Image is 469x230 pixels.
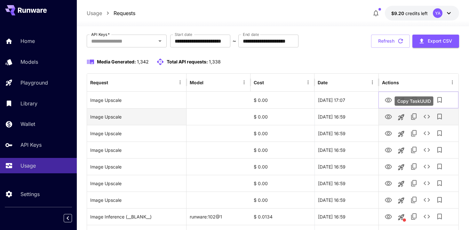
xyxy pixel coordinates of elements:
div: 01 Oct, 2025 16:59 [314,125,378,142]
button: Sort [204,78,213,87]
p: API Keys [20,141,42,149]
div: Request [90,80,108,85]
a: Requests [114,9,135,17]
div: Click to copy prompt [90,159,183,175]
button: View [382,177,395,190]
div: 01 Oct, 2025 16:59 [314,175,378,192]
button: Copy TaskUUID [408,110,420,123]
button: View [382,110,395,123]
div: 01 Oct, 2025 16:59 [314,158,378,175]
div: Click to copy prompt [90,92,183,108]
button: Add to library [433,127,446,140]
button: Add to library [433,110,446,123]
div: 01 Oct, 2025 16:59 [314,208,378,225]
button: Add to library [433,177,446,190]
p: Home [20,37,35,45]
button: Menu [304,78,313,87]
div: $9.1981 [391,10,428,17]
p: Playground [20,79,48,86]
div: $ 0.00 [250,108,314,125]
button: See details [420,210,433,223]
button: Launch in playground [395,194,408,207]
button: See details [420,144,433,156]
div: $ 0.00 [250,192,314,208]
button: Launch in playground [395,127,408,140]
button: Menu [448,78,457,87]
button: View [382,93,395,106]
button: Open [155,37,164,45]
div: $ 0.00 [250,158,314,175]
button: See details [420,110,433,123]
p: Library [20,100,37,107]
button: Launch in playground [395,144,408,157]
button: This request includes a reference image. Clicking this will load all other parameters, but for pr... [395,211,408,224]
span: 1,338 [209,59,221,64]
button: Add to library [433,210,446,223]
nav: breadcrumb [87,9,135,17]
div: Click to copy prompt [90,209,183,225]
button: Menu [368,78,377,87]
div: Cost [254,80,264,85]
div: $ 0.00 [250,92,314,108]
button: See details [420,193,433,206]
button: Sort [265,78,274,87]
p: Wallet [20,120,35,128]
button: Add to library [433,94,446,106]
button: Export CSV [412,35,459,48]
button: See details [420,127,433,140]
div: Model [190,80,203,85]
button: See details [420,94,433,106]
button: Copy TaskUUID [408,210,420,223]
button: Copy TaskUUID [408,144,420,156]
span: 1,342 [137,59,149,64]
button: Refresh [371,35,410,48]
button: Launch in playground [395,94,408,107]
div: runware:102@1 [187,208,250,225]
button: View [382,210,395,223]
button: Sort [328,78,337,87]
button: Add to library [433,144,446,156]
div: Click to copy prompt [90,192,183,208]
div: $ 0.00 [250,125,314,142]
button: Add to library [433,193,446,206]
button: Launch in playground [395,111,408,124]
span: Media Generated: [97,59,136,64]
button: View [382,143,395,156]
div: Click to copy prompt [90,109,183,125]
div: 01 Oct, 2025 16:59 [314,192,378,208]
div: Actions [382,80,399,85]
button: Sort [109,78,118,87]
div: Copy TaskUUID [395,96,433,106]
p: Models [20,58,38,66]
div: YA [433,8,442,18]
label: End date [243,32,259,37]
button: See details [420,177,433,190]
button: View [382,127,395,140]
button: Copy TaskUUID [408,177,420,190]
button: Launch in playground [395,177,408,190]
div: Click to copy prompt [90,175,183,192]
button: See details [420,160,433,173]
div: Click to copy prompt [90,142,183,158]
button: View [382,160,395,173]
button: Launch in playground [395,161,408,174]
button: Copy TaskUUID [408,94,420,106]
div: Collapse sidebar [68,212,77,224]
span: Total API requests: [167,59,208,64]
p: Settings [20,190,40,198]
button: Menu [176,78,185,87]
div: 01 Oct, 2025 17:07 [314,92,378,108]
button: Menu [240,78,249,87]
button: View [382,193,395,206]
button: Copy TaskUUID [408,127,420,140]
div: $ 0.00 [250,175,314,192]
p: ~ [233,37,236,45]
a: Usage [87,9,102,17]
label: Start date [175,32,192,37]
div: $ 0.0134 [250,208,314,225]
div: Click to copy prompt [90,125,183,142]
button: Copy TaskUUID [408,160,420,173]
span: credits left [405,11,428,16]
